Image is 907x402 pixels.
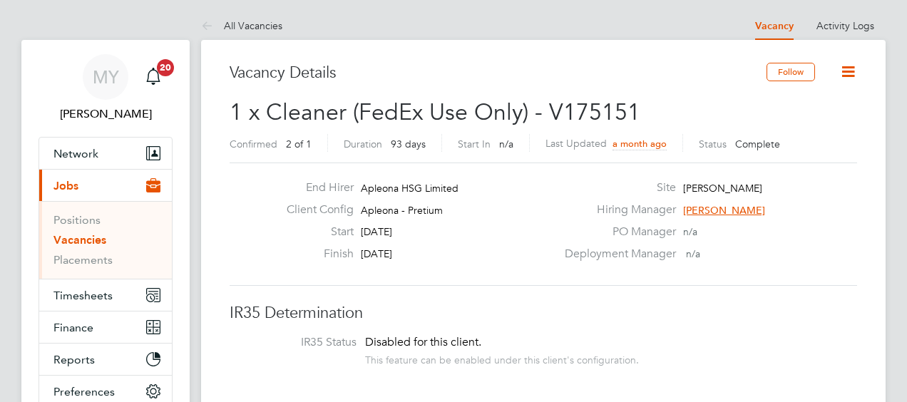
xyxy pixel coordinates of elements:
[275,180,354,195] label: End Hirer
[683,182,762,195] span: [PERSON_NAME]
[735,138,780,150] span: Complete
[499,138,513,150] span: n/a
[686,247,700,260] span: n/a
[365,350,639,366] div: This feature can be enabled under this client's configuration.
[53,147,98,160] span: Network
[683,204,765,217] span: [PERSON_NAME]
[545,137,607,150] label: Last Updated
[230,98,640,126] span: 1 x Cleaner (FedEx Use Only) - V175151
[53,353,95,366] span: Reports
[275,247,354,262] label: Finish
[556,180,676,195] label: Site
[767,63,815,81] button: Follow
[201,19,282,32] a: All Vacancies
[365,335,481,349] span: Disabled for this client.
[699,138,727,150] label: Status
[344,138,382,150] label: Duration
[361,225,392,238] span: [DATE]
[230,303,857,324] h3: IR35 Determination
[53,213,101,227] a: Positions
[244,335,357,350] label: IR35 Status
[157,59,174,76] span: 20
[93,68,119,86] span: MY
[53,253,113,267] a: Placements
[39,170,172,201] button: Jobs
[361,204,443,217] span: Apleona - Pretium
[391,138,426,150] span: 93 days
[683,225,697,238] span: n/a
[53,385,115,398] span: Preferences
[556,202,676,217] label: Hiring Manager
[816,19,874,32] a: Activity Logs
[39,311,172,343] button: Finance
[53,321,93,334] span: Finance
[755,20,794,32] a: Vacancy
[53,233,106,247] a: Vacancies
[556,247,676,262] label: Deployment Manager
[275,202,354,217] label: Client Config
[230,138,277,150] label: Confirmed
[139,54,168,100] a: 20
[458,138,491,150] label: Start In
[53,179,78,192] span: Jobs
[39,54,173,123] a: MY[PERSON_NAME]
[39,201,172,279] div: Jobs
[53,289,113,302] span: Timesheets
[286,138,312,150] span: 2 of 1
[39,105,173,123] span: Matt Young
[39,279,172,311] button: Timesheets
[361,247,392,260] span: [DATE]
[361,182,458,195] span: Apleona HSG Limited
[39,138,172,169] button: Network
[230,63,767,83] h3: Vacancy Details
[556,225,676,239] label: PO Manager
[39,344,172,375] button: Reports
[275,225,354,239] label: Start
[613,138,667,150] span: a month ago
